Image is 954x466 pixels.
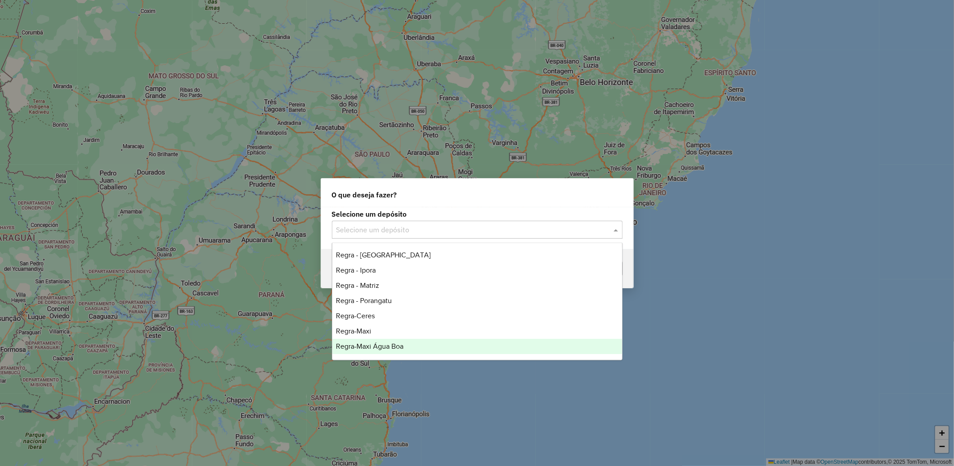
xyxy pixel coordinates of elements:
[336,282,379,289] span: Regra - Matriz
[332,209,623,219] label: Selecione um depósito
[336,327,371,335] span: Regra-Maxi
[332,189,397,200] span: O que deseja fazer?
[336,297,392,304] span: Regra - Porangatu
[336,342,403,350] span: Regra-Maxi Água Boa
[332,243,623,360] ng-dropdown-panel: Options list
[336,266,376,274] span: Regra - Ipora
[336,251,431,259] span: Regra - [GEOGRAPHIC_DATA]
[336,312,375,320] span: Regra-Ceres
